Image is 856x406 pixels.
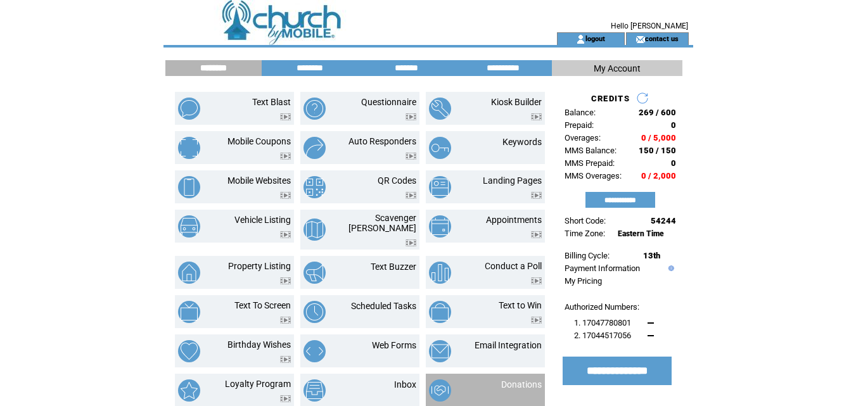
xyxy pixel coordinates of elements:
[429,137,451,159] img: keywords.png
[406,153,416,160] img: video.png
[361,97,416,107] a: Questionnaire
[574,318,631,327] span: 1. 17047780801
[406,239,416,246] img: video.png
[639,108,676,117] span: 269 / 600
[429,301,451,323] img: text-to-win.png
[394,379,416,390] a: Inbox
[372,340,416,350] a: Web Forms
[565,120,594,130] span: Prepaid:
[483,175,542,186] a: Landing Pages
[639,146,676,155] span: 150 / 150
[576,34,585,44] img: account_icon.gif
[636,34,645,44] img: contact_us_icon.gif
[531,231,542,238] img: video.png
[280,317,291,324] img: video.png
[671,120,676,130] span: 0
[228,261,291,271] a: Property Listing
[641,171,676,181] span: 0 / 2,000
[643,251,660,260] span: 13th
[178,176,200,198] img: mobile-websites.png
[303,262,326,284] img: text-buzzer.png
[178,379,200,402] img: loyalty-program.png
[429,98,451,120] img: kiosk-builder.png
[303,176,326,198] img: qr-codes.png
[252,97,291,107] a: Text Blast
[348,213,416,233] a: Scavenger [PERSON_NAME]
[280,153,291,160] img: video.png
[303,340,326,362] img: web-forms.png
[406,192,416,199] img: video.png
[303,98,326,120] img: questionnaire.png
[178,262,200,284] img: property-listing.png
[429,379,451,402] img: donations.png
[594,63,641,73] span: My Account
[485,261,542,271] a: Conduct a Poll
[351,301,416,311] a: Scheduled Tasks
[531,192,542,199] img: video.png
[178,98,200,120] img: text-blast.png
[303,301,326,323] img: scheduled-tasks.png
[591,94,630,103] span: CREDITS
[565,276,602,286] a: My Pricing
[303,219,326,241] img: scavenger-hunt.png
[565,171,622,181] span: MMS Overages:
[227,136,291,146] a: Mobile Coupons
[565,158,615,168] span: MMS Prepaid:
[225,379,291,389] a: Loyalty Program
[178,340,200,362] img: birthday-wishes.png
[280,395,291,402] img: video.png
[574,331,631,340] span: 2. 17044517056
[502,137,542,147] a: Keywords
[227,339,291,350] a: Birthday Wishes
[665,265,674,271] img: help.gif
[280,113,291,120] img: video.png
[671,158,676,168] span: 0
[406,113,416,120] img: video.png
[645,34,679,42] a: contact us
[585,34,605,42] a: logout
[429,215,451,238] img: appointments.png
[280,192,291,199] img: video.png
[280,356,291,363] img: video.png
[178,301,200,323] img: text-to-screen.png
[227,175,291,186] a: Mobile Websites
[178,137,200,159] img: mobile-coupons.png
[565,302,639,312] span: Authorized Numbers:
[378,175,416,186] a: QR Codes
[371,262,416,272] a: Text Buzzer
[531,113,542,120] img: video.png
[618,229,664,238] span: Eastern Time
[348,136,416,146] a: Auto Responders
[234,215,291,225] a: Vehicle Listing
[565,216,606,225] span: Short Code:
[531,277,542,284] img: video.png
[475,340,542,350] a: Email Integration
[565,133,601,143] span: Overages:
[611,22,688,30] span: Hello [PERSON_NAME]
[429,262,451,284] img: conduct-a-poll.png
[429,340,451,362] img: email-integration.png
[531,317,542,324] img: video.png
[501,379,542,390] a: Donations
[303,137,326,159] img: auto-responders.png
[499,300,542,310] a: Text to Win
[565,146,616,155] span: MMS Balance:
[641,133,676,143] span: 0 / 5,000
[280,231,291,238] img: video.png
[303,379,326,402] img: inbox.png
[565,251,610,260] span: Billing Cycle:
[280,277,291,284] img: video.png
[565,108,596,117] span: Balance:
[234,300,291,310] a: Text To Screen
[565,229,605,238] span: Time Zone:
[429,176,451,198] img: landing-pages.png
[651,216,676,225] span: 54244
[178,215,200,238] img: vehicle-listing.png
[491,97,542,107] a: Kiosk Builder
[565,263,640,273] a: Payment Information
[486,215,542,225] a: Appointments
